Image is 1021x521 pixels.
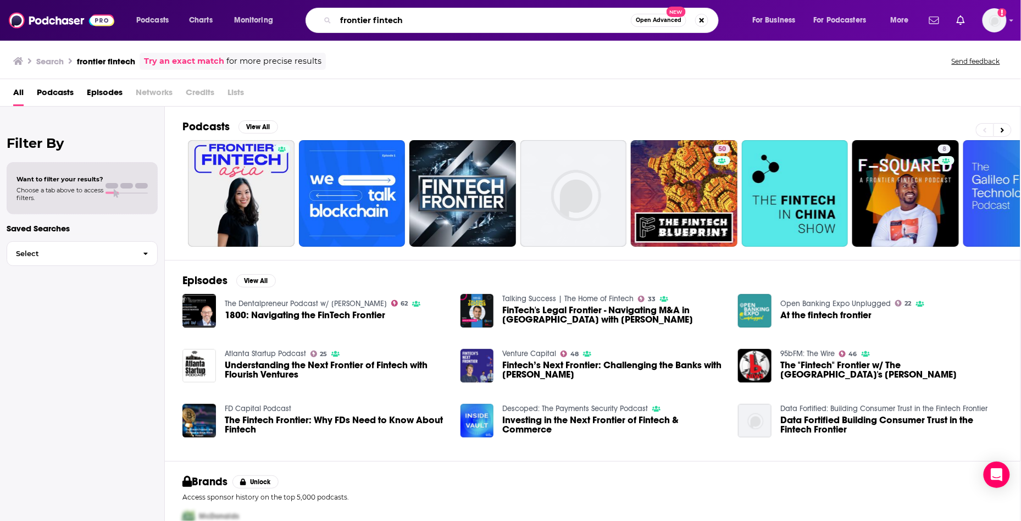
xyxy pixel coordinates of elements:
svg: Add a profile image [998,8,1007,17]
div: Search podcasts, credits, & more... [316,8,729,33]
a: Talking Success | The Home of Fintech [502,294,634,303]
span: 33 [648,297,656,302]
a: Charts [182,12,219,29]
a: 48 [561,351,579,357]
span: Understanding the Next Frontier of Fintech with Flourish Ventures [225,361,447,379]
span: 1800: Navigating the FinTech Frontier [225,311,385,320]
a: 25 [310,351,328,357]
h3: frontier fintech [77,56,135,66]
a: FinTech's Legal Frontier - Navigating M&A in South Africa with Ashlin Perumall [502,306,725,324]
a: The Fintech Frontier: Why FDs Need to Know About Fintech [225,415,447,434]
span: 8 [942,144,946,155]
a: FD Capital Podcast [225,404,291,413]
span: Charts [189,13,213,28]
img: 1800: Navigating the FinTech Frontier [182,294,216,328]
span: Lists [227,84,244,106]
span: Logged in as cmand-s [983,8,1007,32]
img: Data Fortified Building Consumer Trust in the Fintech Frontier [738,404,772,437]
button: View All [236,274,276,287]
a: The Dentalpreneur Podcast w/ Dr. Mark Costes [225,299,387,308]
a: Show notifications dropdown [925,11,944,30]
span: Credits [186,84,214,106]
a: The "Fintech" Frontier w/ The University of Auckland's Dr. Chanelle Duley [738,349,772,383]
h2: Filter By [7,135,158,151]
button: Open AdvancedNew [631,14,686,27]
a: Investing in the Next Frontier of Fintech & Commerce [502,415,725,434]
span: FinTech's Legal Frontier - Navigating M&A in [GEOGRAPHIC_DATA] with [PERSON_NAME] [502,306,725,324]
span: 62 [401,301,408,306]
p: Access sponsor history on the top 5,000 podcasts. [182,493,1003,501]
button: open menu [226,12,287,29]
span: Fintech’s Next Frontier: Challenging the Banks with [PERSON_NAME] [502,361,725,379]
a: Show notifications dropdown [952,11,969,30]
a: 8 [938,145,951,153]
span: Podcasts [136,13,169,28]
span: 25 [320,352,327,357]
a: Data Fortified Building Consumer Trust in the Fintech Frontier [780,415,1003,434]
button: open menu [883,12,923,29]
h2: Brands [182,475,228,489]
span: Choose a tab above to access filters. [16,186,103,202]
button: Select [7,241,158,266]
a: Fintech’s Next Frontier: Challenging the Banks with Rex Salisbury [460,349,494,383]
a: Venture Capital [502,349,556,358]
a: 50 [631,140,737,247]
a: Try an exact match [144,55,224,68]
p: Saved Searches [7,223,158,234]
h3: Search [36,56,64,66]
a: 33 [638,296,656,302]
img: FinTech's Legal Frontier - Navigating M&A in South Africa with Ashlin Perumall [460,294,494,328]
span: All [13,84,24,106]
span: 46 [849,352,857,357]
a: EpisodesView All [182,274,276,287]
a: Atlanta Startup Podcast [225,349,306,358]
button: View All [238,120,278,134]
img: Understanding the Next Frontier of Fintech with Flourish Ventures [182,349,216,383]
a: Descoped: The Payments Security Podcast [502,404,648,413]
img: The Fintech Frontier: Why FDs Need to Know About Fintech [182,404,216,437]
a: Episodes [87,84,123,106]
img: User Profile [983,8,1007,32]
a: Podcasts [37,84,74,106]
a: At the fintech frontier [780,311,872,320]
button: open menu [807,12,883,29]
span: Select [7,250,134,257]
a: 22 [895,300,912,307]
span: For Business [752,13,796,28]
a: 62 [391,300,408,307]
div: Open Intercom Messenger [984,462,1010,488]
h2: Episodes [182,274,227,287]
span: Networks [136,84,173,106]
a: Open Banking Expo Unplugged [780,299,891,308]
span: The "Fintech" Frontier w/ The [GEOGRAPHIC_DATA]'s [PERSON_NAME] [780,361,1003,379]
img: Investing in the Next Frontier of Fintech & Commerce [460,404,494,437]
img: Podchaser - Follow, Share and Rate Podcasts [9,10,114,31]
span: For Podcasters [814,13,867,28]
a: 50 [714,145,730,153]
span: Open Advanced [636,18,681,23]
button: open menu [129,12,183,29]
a: The "Fintech" Frontier w/ The University of Auckland's Dr. Chanelle Duley [780,361,1003,379]
button: Show profile menu [983,8,1007,32]
h2: Podcasts [182,120,230,134]
a: 95bFM: The Wire [780,349,835,358]
span: New [667,7,686,17]
input: Search podcasts, credits, & more... [336,12,631,29]
a: Data Fortified: Building Consumer Trust in the Fintech Frontier [780,404,987,413]
button: Send feedback [948,57,1003,66]
span: Want to filter your results? [16,175,103,183]
a: 8 [852,140,959,247]
img: At the fintech frontier [738,294,772,328]
a: Fintech’s Next Frontier: Challenging the Banks with Rex Salisbury [502,361,725,379]
span: 22 [905,301,912,306]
